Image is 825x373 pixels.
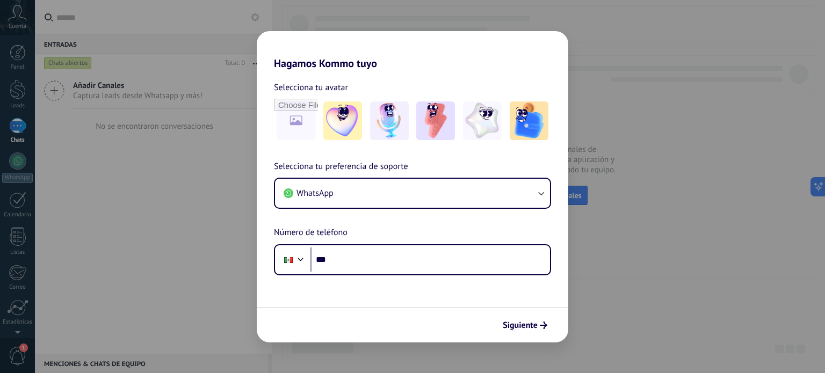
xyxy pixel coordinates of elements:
[416,101,455,140] img: -3.jpeg
[274,160,408,174] span: Selecciona tu preferencia de soporte
[257,31,568,70] h2: Hagamos Kommo tuyo
[278,248,299,271] div: Mexico: + 52
[510,101,548,140] img: -5.jpeg
[370,101,409,140] img: -2.jpeg
[296,188,334,199] span: WhatsApp
[323,101,362,140] img: -1.jpeg
[275,179,550,208] button: WhatsApp
[274,226,348,240] span: Número de teléfono
[498,316,552,334] button: Siguiente
[463,101,502,140] img: -4.jpeg
[503,321,538,329] span: Siguiente
[274,81,348,94] span: Selecciona tu avatar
